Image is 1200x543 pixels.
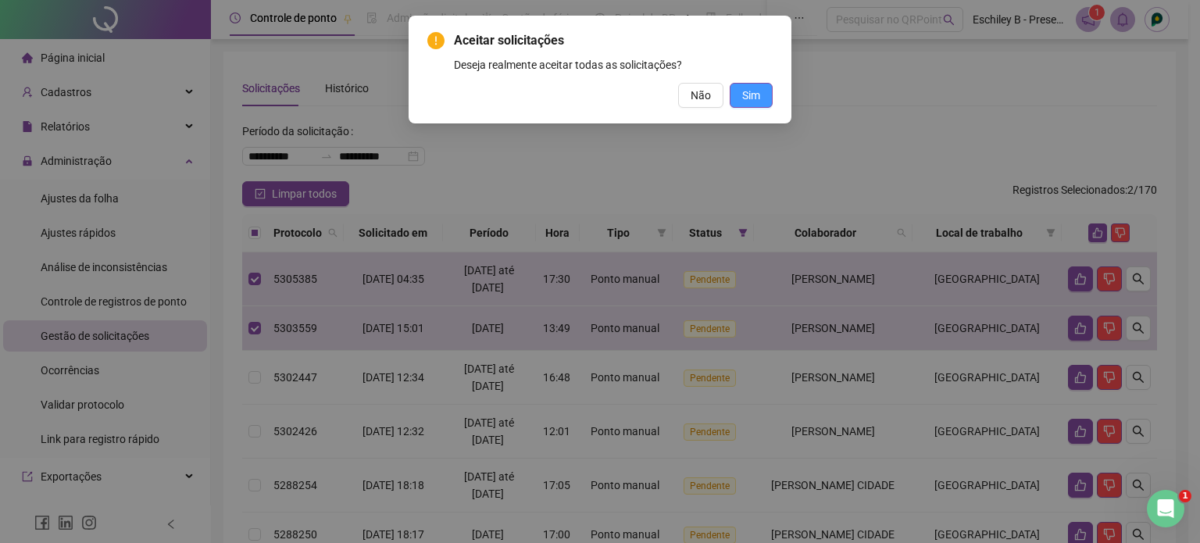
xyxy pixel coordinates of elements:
[427,32,445,49] span: exclamation-circle
[1179,490,1191,502] span: 1
[1147,490,1184,527] iframe: Intercom live chat
[691,87,711,104] span: Não
[730,83,773,108] button: Sim
[678,83,723,108] button: Não
[454,31,773,50] span: Aceitar solicitações
[454,56,773,73] div: Deseja realmente aceitar todas as solicitações?
[742,87,760,104] span: Sim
